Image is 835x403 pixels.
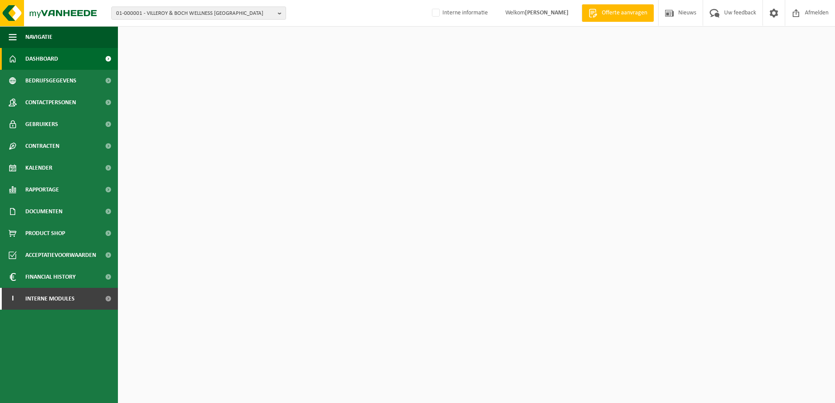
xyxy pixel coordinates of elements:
[116,7,274,20] span: 01-000001 - VILLEROY & BOCH WELLNESS [GEOGRAPHIC_DATA]
[25,26,52,48] span: Navigatie
[582,4,654,22] a: Offerte aanvragen
[25,48,58,70] span: Dashboard
[25,135,59,157] span: Contracten
[25,179,59,201] span: Rapportage
[600,9,649,17] span: Offerte aanvragen
[25,113,58,135] span: Gebruikers
[25,266,76,288] span: Financial History
[525,10,569,16] strong: [PERSON_NAME]
[25,70,76,92] span: Bedrijfsgegevens
[25,288,75,310] span: Interne modules
[25,201,62,222] span: Documenten
[25,222,65,244] span: Product Shop
[111,7,286,20] button: 01-000001 - VILLEROY & BOCH WELLNESS [GEOGRAPHIC_DATA]
[25,157,52,179] span: Kalender
[25,92,76,113] span: Contactpersonen
[25,244,96,266] span: Acceptatievoorwaarden
[430,7,488,20] label: Interne informatie
[9,288,17,310] span: I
